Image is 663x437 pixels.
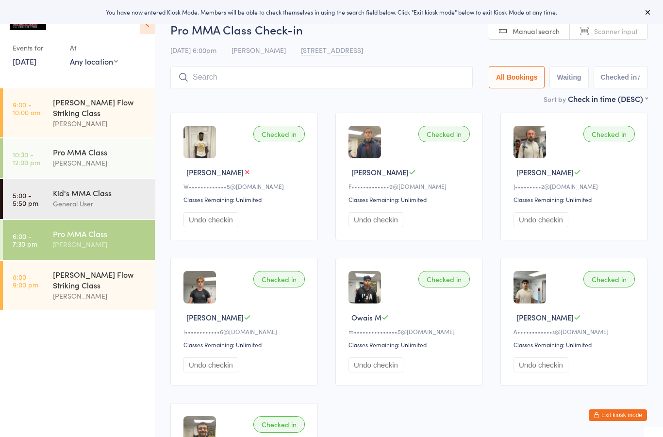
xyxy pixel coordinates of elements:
div: Pro MMA Class [53,228,147,239]
label: Sort by [544,94,566,104]
div: [PERSON_NAME] [53,118,147,129]
div: Classes Remaining: Unlimited [348,195,473,203]
div: Classes Remaining: Unlimited [514,340,638,349]
span: Manual search [513,26,560,36]
a: 9:00 -10:00 am[PERSON_NAME] Flow Striking Class[PERSON_NAME] [3,88,155,137]
div: J••••••••• [514,182,638,190]
time: 6:00 - 7:30 pm [13,232,37,248]
div: W••••••••••••• [183,182,308,190]
button: Waiting [549,66,588,88]
div: Checked in [253,271,305,287]
button: All Bookings [489,66,545,88]
span: [PERSON_NAME] [516,312,574,322]
a: [DATE] [13,56,36,67]
button: Undo checkin [514,357,568,372]
div: Classes Remaining: Unlimited [183,340,308,349]
div: Checked in [418,271,470,287]
div: Checked in [583,271,635,287]
button: Undo checkin [183,212,238,227]
div: Pro MMA Class [53,147,147,157]
div: General User [53,198,147,209]
time: 8:00 - 9:00 pm [13,273,38,288]
time: 9:00 - 10:00 am [13,101,40,116]
button: Undo checkin [183,357,238,372]
a: 10:30 -12:00 pmPro MMA Class[PERSON_NAME] [3,138,155,178]
span: [PERSON_NAME] [232,45,286,55]
img: image1747702169.png [348,271,381,303]
button: Exit kiosk mode [589,409,647,421]
span: Owais M [351,312,381,322]
img: image1716942322.png [183,271,216,303]
div: Checked in [253,126,305,142]
a: 6:00 -7:30 pmPro MMA Class[PERSON_NAME] [3,220,155,260]
span: [PERSON_NAME] [186,167,244,177]
div: Classes Remaining: Unlimited [348,340,473,349]
div: You have now entered Kiosk Mode. Members will be able to check themselves in using the search fie... [16,8,647,16]
span: [DATE] 6:00pm [170,45,216,55]
div: Classes Remaining: Unlimited [514,195,638,203]
button: Undo checkin [348,357,403,372]
div: [PERSON_NAME] [53,290,147,302]
div: l•••••••••••• [183,327,308,336]
a: 8:00 -9:00 pm[PERSON_NAME] Flow Striking Class[PERSON_NAME] [3,261,155,310]
div: Kid's MMA Class [53,187,147,198]
button: Checked in7 [594,66,648,88]
time: 5:00 - 5:50 pm [13,191,38,207]
h2: Pro MMA Class Check-in [170,21,648,37]
div: [PERSON_NAME] [53,157,147,168]
div: Any location [70,56,118,67]
span: [PERSON_NAME] [351,167,409,177]
div: [PERSON_NAME] Flow Striking Class [53,97,147,118]
div: Checked in [583,126,635,142]
div: [PERSON_NAME] [53,239,147,250]
div: Events for [13,40,60,56]
div: 7 [637,73,641,81]
a: 5:00 -5:50 pmKid's MMA ClassGeneral User [3,179,155,219]
div: [PERSON_NAME] Flow Striking Class [53,269,147,290]
div: Checked in [418,126,470,142]
span: [PERSON_NAME] [186,312,244,322]
input: Search [170,66,473,88]
div: Classes Remaining: Unlimited [183,195,308,203]
div: A•••••••••••• [514,327,638,336]
img: image1695338785.png [183,126,216,158]
img: image1738028937.png [348,126,381,158]
div: At [70,40,118,56]
div: Checked in [253,416,305,433]
img: image1686006221.png [514,271,546,303]
div: m••••••••••••••• [348,327,473,336]
span: Scanner input [594,26,638,36]
div: F••••••••••••• [348,182,473,190]
button: Undo checkin [514,212,568,227]
button: Undo checkin [348,212,403,227]
span: [PERSON_NAME] [516,167,574,177]
img: image1738028899.png [514,126,546,158]
div: Check in time (DESC) [568,93,648,104]
time: 10:30 - 12:00 pm [13,151,40,166]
